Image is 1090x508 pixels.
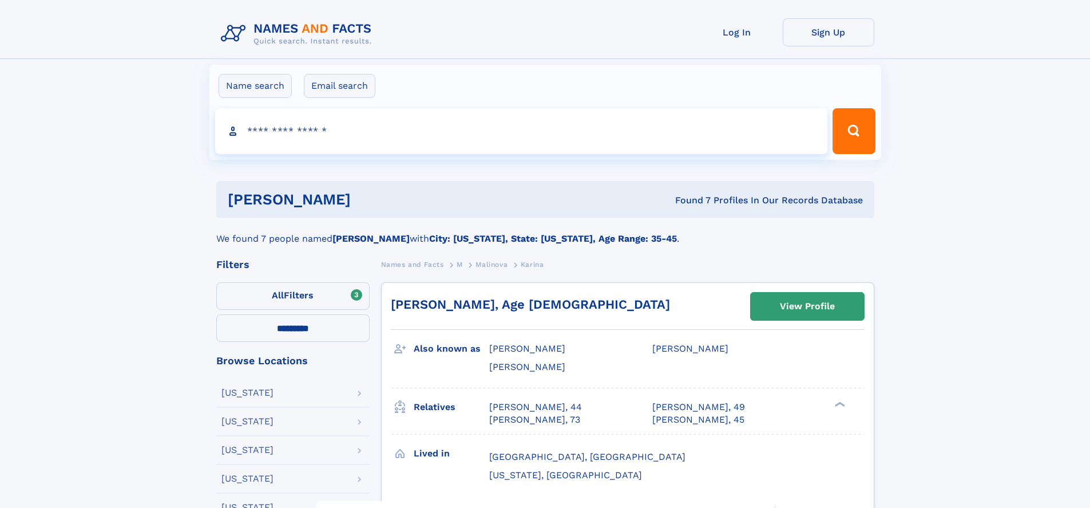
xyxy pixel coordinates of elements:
a: M [457,257,463,271]
button: Search Button [833,108,875,154]
span: [PERSON_NAME] [652,343,728,354]
label: Email search [304,74,375,98]
div: [US_STATE] [221,446,274,455]
span: [GEOGRAPHIC_DATA], [GEOGRAPHIC_DATA] [489,451,685,462]
input: search input [215,108,828,154]
a: [PERSON_NAME], 49 [652,401,745,414]
a: [PERSON_NAME], 44 [489,401,582,414]
a: Sign Up [783,18,874,46]
img: Logo Names and Facts [216,18,381,49]
span: [US_STATE], [GEOGRAPHIC_DATA] [489,470,642,481]
div: Found 7 Profiles In Our Records Database [513,194,863,207]
span: [PERSON_NAME] [489,361,565,372]
span: [PERSON_NAME] [489,343,565,354]
label: Name search [219,74,292,98]
div: View Profile [780,293,835,320]
div: [US_STATE] [221,388,274,397]
b: [PERSON_NAME] [332,233,410,244]
b: City: [US_STATE], State: [US_STATE], Age Range: 35-45 [429,233,677,244]
span: Karina [521,261,544,269]
a: Names and Facts [381,257,444,271]
div: Filters [216,259,370,270]
h3: Also known as [414,339,489,359]
div: [US_STATE] [221,474,274,483]
a: [PERSON_NAME], 45 [652,414,744,426]
div: We found 7 people named with . [216,218,874,246]
div: Browse Locations [216,356,370,366]
h3: Relatives [414,397,489,417]
label: Filters [216,282,370,310]
span: All [272,290,284,301]
a: [PERSON_NAME], 73 [489,414,580,426]
h1: [PERSON_NAME] [228,192,513,207]
a: [PERSON_NAME], Age [DEMOGRAPHIC_DATA] [391,297,670,312]
div: ❯ [832,400,846,408]
span: M [457,261,463,269]
a: Log In [691,18,783,46]
span: Malinova [475,261,508,269]
h3: Lived in [414,444,489,463]
a: Malinova [475,257,508,271]
div: [US_STATE] [221,417,274,426]
a: View Profile [751,293,864,320]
